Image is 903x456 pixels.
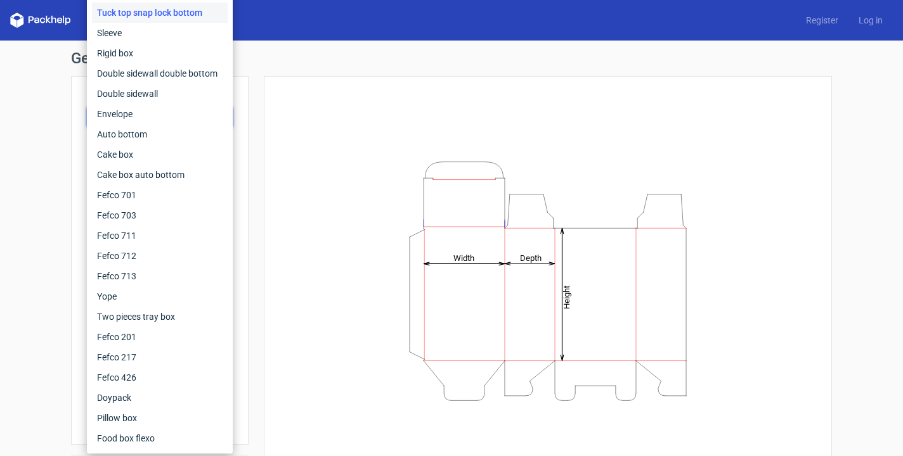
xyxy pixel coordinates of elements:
div: Food box flexo [92,428,228,448]
div: Cake box auto bottom [92,165,228,185]
div: Double sidewall double bottom [92,63,228,84]
div: Fefco 217 [92,347,228,367]
h1: Generate new dieline [71,51,832,66]
div: Fefco 703 [92,205,228,225]
div: Double sidewall [92,84,228,104]
div: Fefco 711 [92,225,228,246]
div: Fefco 712 [92,246,228,266]
div: Fefco 701 [92,185,228,205]
div: Cake box [92,144,228,165]
div: Doypack [92,388,228,408]
tspan: Width [453,253,474,262]
tspan: Depth [520,253,542,262]
div: Rigid box [92,43,228,63]
div: Sleeve [92,23,228,43]
div: Pillow box [92,408,228,428]
div: Envelope [92,104,228,124]
div: Two pieces tray box [92,307,228,327]
div: Fefco 713 [92,266,228,286]
a: Register [796,14,848,27]
div: Fefco 426 [92,367,228,388]
tspan: Height [562,285,571,308]
div: Fefco 201 [92,327,228,347]
a: Log in [848,14,893,27]
div: Auto bottom [92,124,228,144]
div: Yope [92,286,228,307]
div: Tuck top snap lock bottom [92,3,228,23]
